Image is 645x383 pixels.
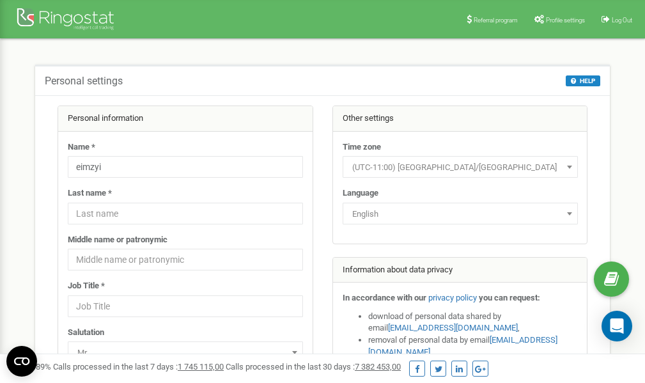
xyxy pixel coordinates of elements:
[68,203,303,224] input: Last name
[178,362,224,371] u: 1 745 115,00
[343,187,378,199] label: Language
[355,362,401,371] u: 7 382 453,00
[68,280,105,292] label: Job Title *
[68,234,167,246] label: Middle name or patronymic
[474,17,518,24] span: Referral program
[347,205,573,223] span: English
[343,203,578,224] span: English
[347,159,573,176] span: (UTC-11:00) Pacific/Midway
[68,295,303,317] input: Job Title
[388,323,518,332] a: [EMAIL_ADDRESS][DOMAIN_NAME]
[343,141,381,153] label: Time zone
[6,346,37,377] button: Open CMP widget
[602,311,632,341] div: Open Intercom Messenger
[546,17,585,24] span: Profile settings
[68,141,95,153] label: Name *
[68,249,303,270] input: Middle name or patronymic
[53,362,224,371] span: Calls processed in the last 7 days :
[68,156,303,178] input: Name
[58,106,313,132] div: Personal information
[333,258,587,283] div: Information about data privacy
[226,362,401,371] span: Calls processed in the last 30 days :
[45,75,123,87] h5: Personal settings
[68,327,104,339] label: Salutation
[68,187,112,199] label: Last name *
[368,334,578,358] li: removal of personal data by email ,
[428,293,477,302] a: privacy policy
[368,311,578,334] li: download of personal data shared by email ,
[479,293,540,302] strong: you can request:
[68,341,303,363] span: Mr.
[612,17,632,24] span: Log Out
[566,75,600,86] button: HELP
[343,293,426,302] strong: In accordance with our
[72,344,299,362] span: Mr.
[343,156,578,178] span: (UTC-11:00) Pacific/Midway
[333,106,587,132] div: Other settings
